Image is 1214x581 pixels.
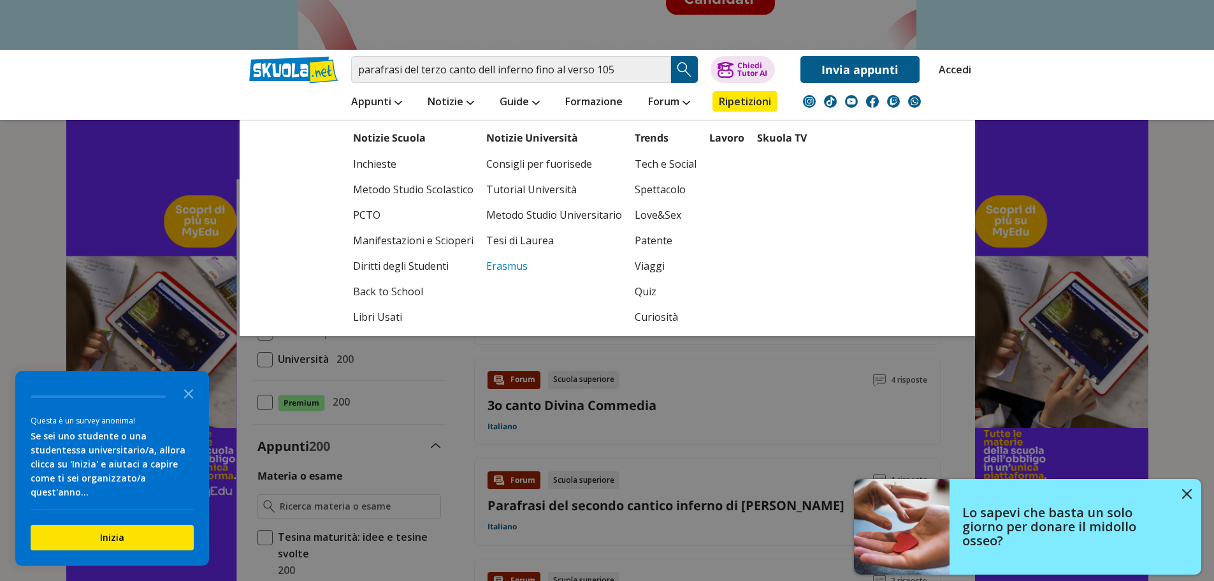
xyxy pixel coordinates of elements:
[845,95,858,108] img: youtube
[635,177,697,202] a: Spettacolo
[424,91,477,114] a: Notizie
[824,95,837,108] img: tiktok
[803,95,816,108] img: instagram
[635,279,697,304] a: Quiz
[866,95,879,108] img: facebook
[635,131,668,145] a: Trends
[353,177,473,202] a: Metodo Studio Scolastico
[712,91,777,112] a: Ripetizioni
[353,228,473,253] a: Manifestazioni e Scioperi
[486,151,622,177] a: Consigli per fuorisede
[711,56,775,83] button: ChiediTutor AI
[486,177,622,202] a: Tutorial Università
[496,91,543,114] a: Guide
[635,304,697,330] a: Curiosità
[353,279,473,304] a: Back to School
[353,131,426,145] a: Notizie Scuola
[351,56,671,83] input: Cerca appunti, riassunti o versioni
[635,228,697,253] a: Patente
[671,56,698,83] button: Search Button
[800,56,920,83] a: Invia appunti
[635,151,697,177] a: Tech e Social
[31,429,194,499] div: Se sei uno studente o una studentessa universitario/a, allora clicca su 'Inizia' e aiutaci a capi...
[353,253,473,279] a: Diritti degli Studenti
[353,151,473,177] a: Inchieste
[31,415,194,427] div: Questa è un survey anonima!
[962,506,1173,548] h4: Lo sapevi che basta un solo giorno per donare il midollo osseo?
[887,95,900,108] img: twitch
[737,62,767,77] div: Chiedi Tutor AI
[645,91,693,114] a: Forum
[15,371,209,566] div: Survey
[635,202,697,228] a: Love&Sex
[486,131,578,145] a: Notizie Università
[353,304,473,330] a: Libri Usati
[854,479,1201,575] a: Lo sapevi che basta un solo giorno per donare il midollo osseo?
[486,228,622,253] a: Tesi di Laurea
[348,91,405,114] a: Appunti
[757,131,807,145] a: Skuola TV
[486,202,622,228] a: Metodo Studio Universitario
[562,91,626,114] a: Formazione
[176,380,201,406] button: Close the survey
[31,525,194,550] button: Inizia
[353,202,473,228] a: PCTO
[939,56,965,83] a: Accedi
[635,253,697,279] a: Viaggi
[486,253,622,279] a: Erasmus
[1182,489,1192,499] img: close
[709,131,744,145] a: Lavoro
[908,95,921,108] img: WhatsApp
[675,60,694,79] img: Cerca appunti, riassunti o versioni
